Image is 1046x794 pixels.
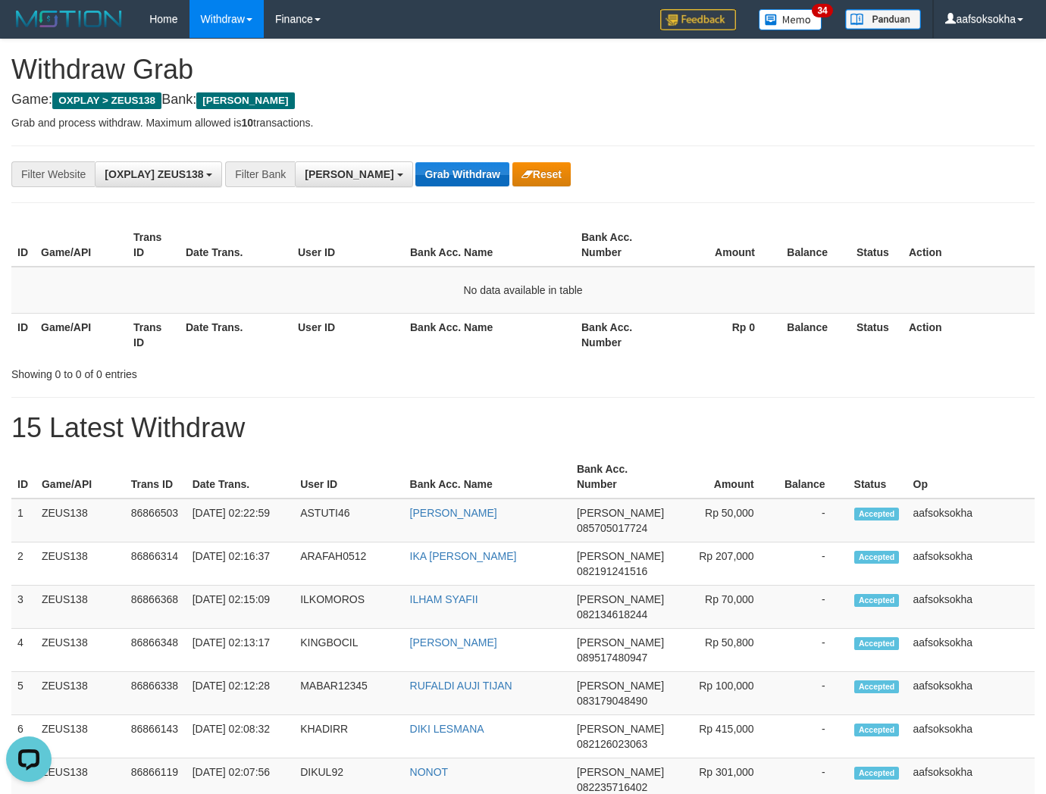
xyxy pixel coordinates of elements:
th: Game/API [35,313,127,356]
td: Rp 50,000 [670,499,777,542]
td: aafsoksokha [907,586,1035,629]
td: ZEUS138 [36,542,125,586]
img: Button%20Memo.svg [759,9,822,30]
span: Accepted [854,637,900,650]
td: Rp 100,000 [670,672,777,715]
span: [PERSON_NAME] [577,593,664,605]
div: Filter Bank [225,161,295,187]
button: Grab Withdraw [415,162,509,186]
span: Copy 082235716402 to clipboard [577,781,647,793]
th: Op [907,455,1035,499]
th: Amount [670,455,777,499]
span: Copy 089517480947 to clipboard [577,652,647,664]
span: [PERSON_NAME] [577,723,664,735]
td: aafsoksokha [907,672,1035,715]
td: ZEUS138 [36,629,125,672]
img: panduan.png [845,9,921,30]
td: MABAR12345 [294,672,403,715]
h1: Withdraw Grab [11,55,1035,85]
td: No data available in table [11,267,1035,314]
th: Bank Acc. Number [575,313,668,356]
td: 86866368 [125,586,186,629]
span: [PERSON_NAME] [577,550,664,562]
th: Game/API [35,224,127,267]
span: Copy 082126023063 to clipboard [577,738,647,750]
td: aafsoksokha [907,542,1035,586]
th: Trans ID [127,313,180,356]
span: [OXPLAY] ZEUS138 [105,168,203,180]
span: [PERSON_NAME] [577,507,664,519]
th: Trans ID [125,455,186,499]
td: ASTUTI46 [294,499,403,542]
span: OXPLAY > ZEUS138 [52,92,161,109]
button: [OXPLAY] ZEUS138 [95,161,222,187]
th: Bank Acc. Number [571,455,670,499]
td: [DATE] 02:22:59 [186,499,295,542]
td: [DATE] 02:13:17 [186,629,295,672]
span: [PERSON_NAME] [577,766,664,778]
th: ID [11,313,35,356]
th: Balance [778,313,850,356]
strong: 10 [241,117,253,129]
th: Action [903,313,1035,356]
td: - [777,672,848,715]
a: [PERSON_NAME] [410,636,497,649]
span: Accepted [854,508,900,520]
td: aafsoksokha [907,715,1035,758]
span: [PERSON_NAME] [577,636,664,649]
th: Date Trans. [180,313,292,356]
td: KINGBOCIL [294,629,403,672]
td: [DATE] 02:15:09 [186,586,295,629]
td: ZEUS138 [36,499,125,542]
td: 86866338 [125,672,186,715]
span: [PERSON_NAME] [196,92,294,109]
td: ILKOMOROS [294,586,403,629]
a: ILHAM SYAFII [410,593,478,605]
a: DIKI LESMANA [410,723,484,735]
td: 3 [11,586,36,629]
td: ZEUS138 [36,586,125,629]
td: [DATE] 02:16:37 [186,542,295,586]
h4: Game: Bank: [11,92,1035,108]
th: ID [11,224,35,267]
th: Balance [778,224,850,267]
img: Feedback.jpg [660,9,736,30]
span: Accepted [854,594,900,607]
td: Rp 50,800 [670,629,777,672]
th: Action [903,224,1035,267]
th: Balance [777,455,848,499]
th: Amount [668,224,778,267]
th: Rp 0 [668,313,778,356]
td: - [777,499,848,542]
td: KHADIRR [294,715,403,758]
th: Status [850,224,903,267]
td: Rp 70,000 [670,586,777,629]
th: Game/API [36,455,125,499]
h1: 15 Latest Withdraw [11,413,1035,443]
span: 34 [812,4,832,17]
td: aafsoksokha [907,499,1035,542]
th: Date Trans. [186,455,295,499]
span: Accepted [854,680,900,693]
td: [DATE] 02:08:32 [186,715,295,758]
span: Accepted [854,724,900,736]
td: - [777,629,848,672]
td: - [777,586,848,629]
span: Copy 083179048490 to clipboard [577,695,647,707]
span: Accepted [854,551,900,564]
td: 86866143 [125,715,186,758]
a: RUFALDI AUJI TIJAN [410,680,512,692]
td: aafsoksokha [907,629,1035,672]
th: ID [11,455,36,499]
a: IKA [PERSON_NAME] [410,550,517,562]
th: User ID [294,455,403,499]
th: Bank Acc. Number [575,224,668,267]
th: Bank Acc. Name [404,224,575,267]
td: 86866503 [125,499,186,542]
td: 6 [11,715,36,758]
th: Trans ID [127,224,180,267]
td: - [777,715,848,758]
th: User ID [292,224,404,267]
td: ARAFAH0512 [294,542,403,586]
td: ZEUS138 [36,715,125,758]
